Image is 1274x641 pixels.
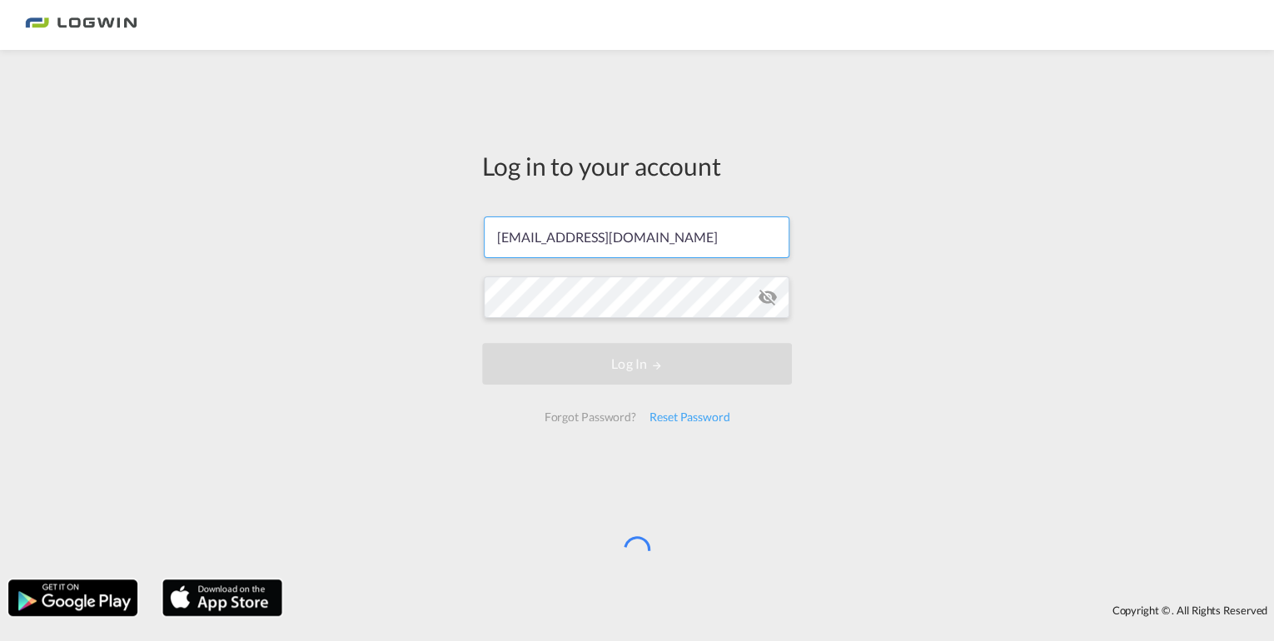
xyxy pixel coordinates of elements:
[484,216,789,258] input: Enter email/phone number
[7,578,139,618] img: google.png
[25,7,137,44] img: bc73a0e0d8c111efacd525e4c8ad7d32.png
[161,578,284,618] img: apple.png
[643,402,737,432] div: Reset Password
[482,148,792,183] div: Log in to your account
[758,287,778,307] md-icon: icon-eye-off
[291,596,1274,624] div: Copyright © . All Rights Reserved
[537,402,642,432] div: Forgot Password?
[482,343,792,385] button: LOGIN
